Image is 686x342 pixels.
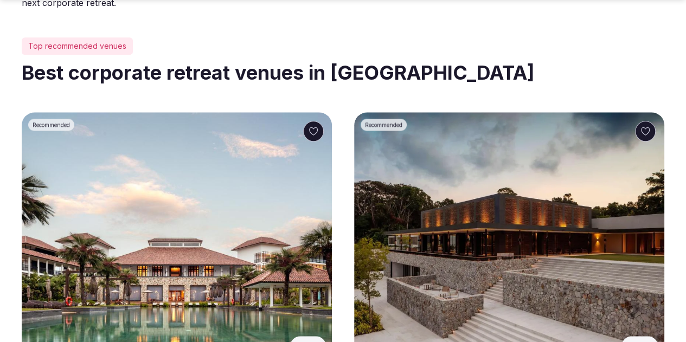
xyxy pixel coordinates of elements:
div: Recommended [361,119,407,131]
div: Top recommended venues [22,37,133,55]
div: Recommended [28,119,74,131]
span: Recommended [365,121,402,128]
h2: Best corporate retreat venues in [GEOGRAPHIC_DATA] [22,59,664,86]
span: Recommended [33,121,70,128]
